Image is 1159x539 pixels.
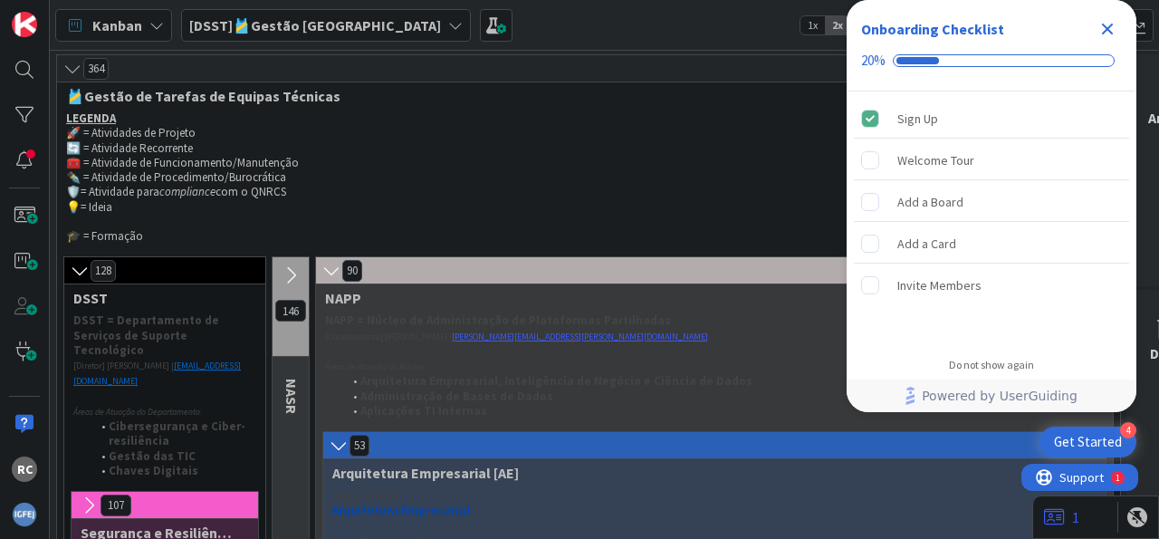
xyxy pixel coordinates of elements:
[73,406,202,418] em: Áreas de Atuação do Departamento:
[854,265,1129,305] div: Invite Members is incomplete.
[38,3,82,24] span: Support
[861,53,1122,69] div: Checklist progress: 20%
[73,360,174,371] span: [Diretor] [PERSON_NAME] |
[1093,14,1122,43] div: Close Checklist
[360,389,553,404] strong: Administração de Bases de Dados
[12,12,37,37] img: Visit kanbanzone.com
[452,331,708,342] a: [PERSON_NAME][EMAIL_ADDRESS][PERSON_NAME][DOMAIN_NAME]
[73,289,243,307] span: DSST
[66,200,1111,215] p: 💡= Ideia
[91,260,116,282] span: 128
[854,140,1129,180] div: Welcome Tour is incomplete.
[109,448,196,464] strong: Gestão das TIC
[66,229,1111,244] p: 🎓 = Formação
[275,300,306,322] span: 146
[92,14,142,36] span: Kanban
[325,313,671,328] strong: NAPP = Núcleo de Administração de Plataformas Partilhadas
[854,224,1129,264] div: Add a Card is incomplete.
[66,111,116,126] u: LEGENDA
[325,331,452,342] span: [Coordenadora] [PERSON_NAME] |
[94,7,99,22] div: 1
[1044,506,1079,528] a: 1
[334,490,400,502] em: ÁREA DE ATUAÇÃO:
[825,16,849,34] span: 2x
[897,233,956,255] div: Add a Card
[109,463,198,478] strong: Chaves Digitais
[856,380,1127,412] a: Powered by UserGuiding
[847,91,1136,346] div: Checklist items
[189,16,441,34] b: [DSST]🎽Gestão [GEOGRAPHIC_DATA]
[12,502,37,527] img: avatar
[949,358,1034,372] div: Do not show again
[360,373,752,389] strong: Arquitetura Empresarial, Inteligência de Negócio e Ciência de Dados
[1039,427,1136,457] div: Open Get Started checklist, remaining modules: 4
[360,403,487,419] strong: Aplicações TI Internas
[66,185,1111,199] p: 🛡️= Atividade para com o QNRCS
[66,141,1111,156] p: 🔄 = Atividade Recorrente
[83,58,109,80] span: 364
[12,457,37,482] div: RC
[861,53,886,69] div: 20%
[109,419,245,448] strong: Cibersegurança e Ciber-resiliência
[1120,422,1136,438] div: 4
[350,435,369,457] span: 53
[897,191,963,213] div: Add a Board
[922,385,1078,407] span: Powered by UserGuiding
[1054,433,1122,451] div: Get Started
[66,170,1111,185] p: ✒️ = Atividade de Procedimento/Burocrática
[66,87,1097,105] span: 🎽Gestão de Tarefas de Equipas Técnicas
[283,379,301,414] span: NASR
[897,108,938,130] div: Sign Up
[66,156,1111,170] p: 🧰 = Atividade de Funcionamento/Manutenção
[800,16,825,34] span: 1x
[847,380,1136,412] div: Footer
[325,361,426,372] em: Áreas de Atuação do Núcleo:
[73,313,222,358] strong: DSST = Departamento de Serviços de Suporte Tecnológico
[897,149,974,171] div: Welcome Tour
[854,99,1129,139] div: Sign Up is complete.
[66,126,1111,140] p: 🚀 = Atividades de Projeto
[325,289,1090,307] span: NAPP
[159,184,216,199] em: compliance
[897,274,982,296] div: Invite Members
[101,495,131,516] span: 107
[332,503,470,518] strong: Arquitetura Empresarial
[332,464,1083,482] span: Arquitetura Empresarial [AE]
[342,260,362,282] span: 90
[854,182,1129,222] div: Add a Board is incomplete.
[861,18,1004,40] div: Onboarding Checklist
